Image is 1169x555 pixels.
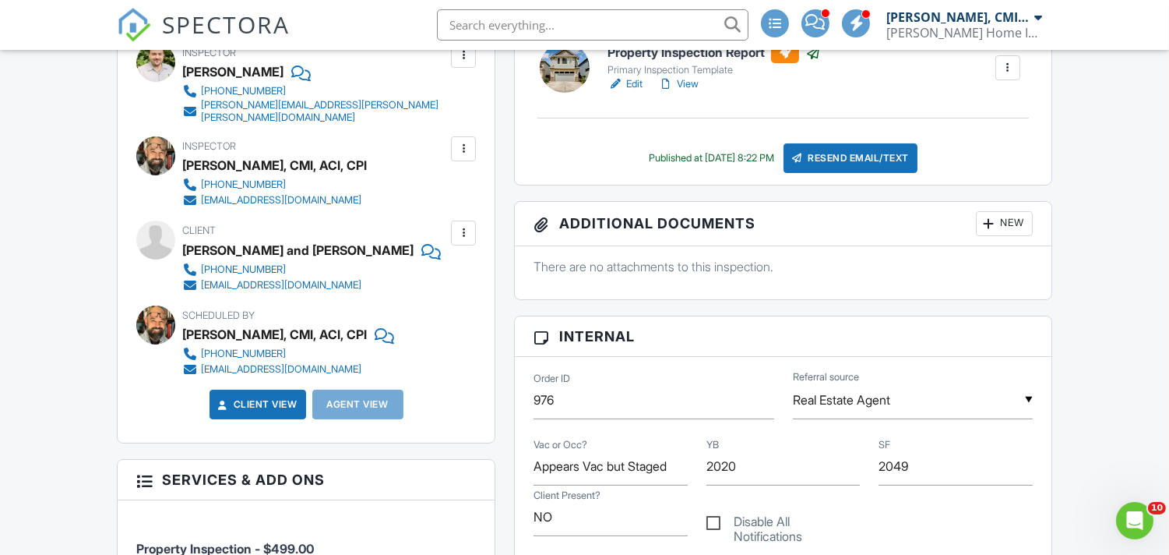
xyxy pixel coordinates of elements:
[182,177,361,193] a: [PHONE_NUMBER]
[182,262,428,277] a: [PHONE_NUMBER]
[533,372,570,386] label: Order ID
[879,447,1032,486] input: SF
[182,277,428,293] a: [EMAIL_ADDRESS][DOMAIN_NAME]
[182,239,414,262] div: [PERSON_NAME] and [PERSON_NAME]
[201,363,361,376] div: [EMAIL_ADDRESS][DOMAIN_NAME]
[201,194,361,207] div: [EMAIL_ADDRESS][DOMAIN_NAME]
[879,438,890,452] label: SF
[182,309,255,321] span: Scheduled By
[182,323,367,346] div: [PERSON_NAME], CMI, ACI, CPI
[607,76,643,92] a: Edit
[215,397,298,412] a: Client View
[533,489,600,503] label: Client Present?
[607,43,821,77] a: Property Inspection Report Primary Inspection Template
[182,83,447,99] a: [PHONE_NUMBER]
[182,99,447,124] a: [PERSON_NAME][EMAIL_ADDRESS][PERSON_NAME][PERSON_NAME][DOMAIN_NAME]
[1148,502,1166,514] span: 10
[649,152,774,164] div: Published at [DATE] 8:22 PM
[201,85,286,97] div: [PHONE_NUMBER]
[117,8,151,42] img: The Best Home Inspection Software - Spectora
[658,76,699,92] a: View
[533,438,587,452] label: Vac or Occ?
[607,64,821,76] div: Primary Inspection Template
[533,258,1032,275] p: There are no attachments to this inspection.
[117,21,290,54] a: SPECTORA
[182,346,382,362] a: [PHONE_NUMBER]
[201,279,361,292] div: [EMAIL_ADDRESS][DOMAIN_NAME]
[607,43,821,63] h6: Property Inspection Report
[201,348,286,360] div: [PHONE_NUMBER]
[533,498,687,536] input: Client Present?
[182,140,236,152] span: Inspector
[118,460,495,500] h3: Services & Add ons
[182,362,382,377] a: [EMAIL_ADDRESS][DOMAIN_NAME]
[706,514,860,534] label: Disable All Notifications
[783,143,917,173] div: Resend Email/Text
[182,193,361,208] a: [EMAIL_ADDRESS][DOMAIN_NAME]
[976,211,1033,236] div: New
[533,447,687,486] input: Vac or Occ?
[182,60,283,83] div: [PERSON_NAME]
[182,224,216,236] span: Client
[437,9,748,41] input: Search everything...
[201,179,286,191] div: [PHONE_NUMBER]
[182,154,367,177] div: [PERSON_NAME], CMI, ACI, CPI
[182,47,236,58] span: Inspector
[201,263,286,276] div: [PHONE_NUMBER]
[886,9,1030,25] div: [PERSON_NAME], CMI, ACI, CPI
[515,316,1051,357] h3: Internal
[886,25,1042,41] div: Nickelsen Home Inspections, LLC
[201,99,447,124] div: [PERSON_NAME][EMAIL_ADDRESS][PERSON_NAME][PERSON_NAME][DOMAIN_NAME]
[706,447,860,486] input: YB
[706,438,719,452] label: YB
[793,370,859,384] label: Referral source
[515,202,1051,246] h3: Additional Documents
[162,8,290,41] span: SPECTORA
[1116,502,1153,539] iframe: Intercom live chat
